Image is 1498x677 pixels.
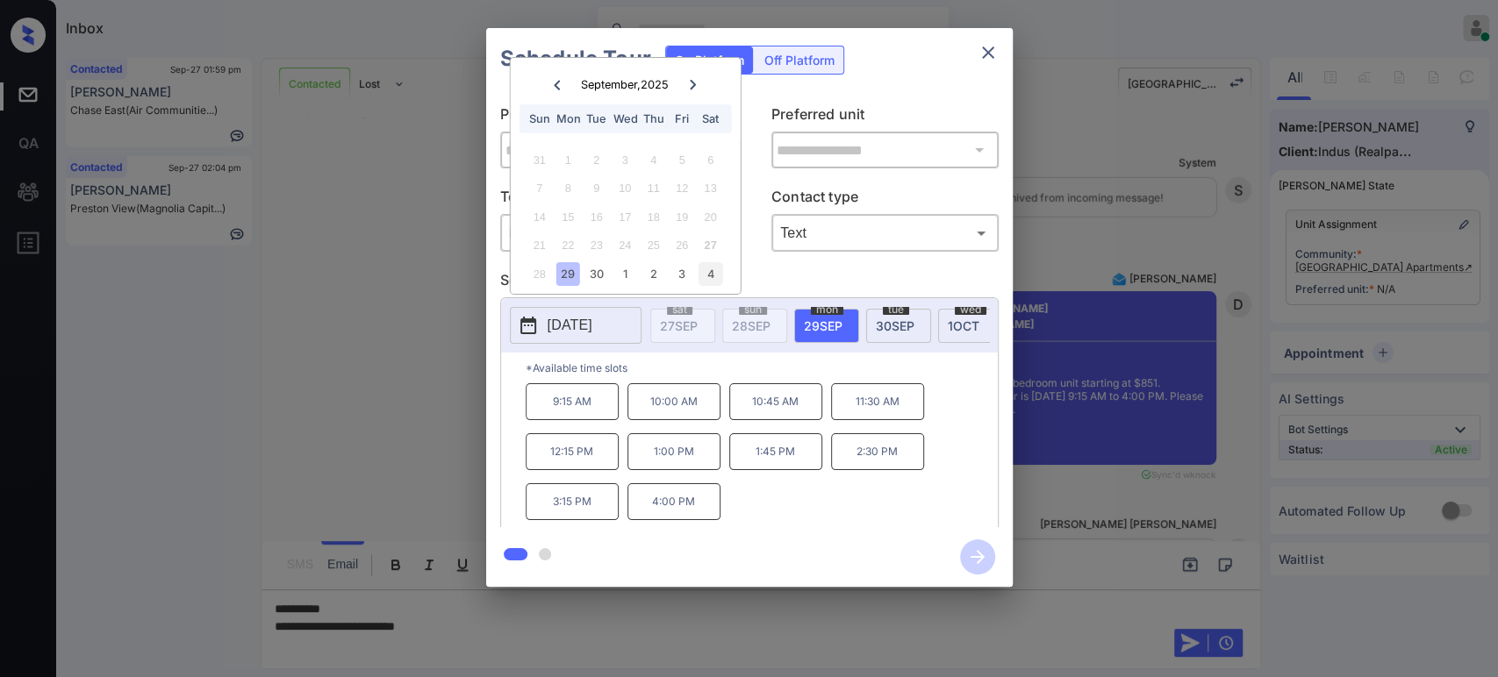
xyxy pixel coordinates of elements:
[776,218,994,247] div: Text
[699,107,722,131] div: Sat
[500,186,727,214] p: Tour type
[584,233,608,257] div: Not available Tuesday, September 23rd, 2025
[510,307,641,344] button: [DATE]
[670,205,694,229] div: Not available Friday, September 19th, 2025
[666,46,753,74] div: On Platform
[811,304,843,315] span: mon
[670,233,694,257] div: Not available Friday, September 26th, 2025
[556,176,580,200] div: Not available Monday, September 8th, 2025
[486,28,665,89] h2: Schedule Tour
[505,218,723,247] div: In Person
[670,262,694,286] div: Choose Friday, October 3rd, 2025
[948,318,979,333] span: 1 OCT
[613,107,637,131] div: Wed
[613,148,637,172] div: Not available Wednesday, September 3rd, 2025
[831,433,924,470] p: 2:30 PM
[670,176,694,200] div: Not available Friday, September 12th, 2025
[527,262,551,286] div: Not available Sunday, September 28th, 2025
[699,233,722,257] div: Not available Saturday, September 27th, 2025
[938,309,1003,343] div: date-select
[500,269,999,297] p: Select slot
[670,148,694,172] div: Not available Friday, September 5th, 2025
[584,205,608,229] div: Not available Tuesday, September 16th, 2025
[699,205,722,229] div: Not available Saturday, September 20th, 2025
[771,186,999,214] p: Contact type
[500,103,727,132] p: Preferred community
[771,103,999,132] p: Preferred unit
[670,107,694,131] div: Fri
[641,107,665,131] div: Thu
[804,318,842,333] span: 29 SEP
[699,148,722,172] div: Not available Saturday, September 6th, 2025
[627,483,720,520] p: 4:00 PM
[516,146,735,288] div: month 2025-09
[613,233,637,257] div: Not available Wednesday, September 24th, 2025
[548,315,592,336] p: [DATE]
[584,107,608,131] div: Tue
[526,483,619,520] p: 3:15 PM
[526,433,619,470] p: 12:15 PM
[729,433,822,470] p: 1:45 PM
[699,262,722,286] div: Choose Saturday, October 4th, 2025
[613,205,637,229] div: Not available Wednesday, September 17th, 2025
[641,233,665,257] div: Not available Thursday, September 25th, 2025
[641,176,665,200] div: Not available Thursday, September 11th, 2025
[584,148,608,172] div: Not available Tuesday, September 2nd, 2025
[527,233,551,257] div: Not available Sunday, September 21st, 2025
[641,205,665,229] div: Not available Thursday, September 18th, 2025
[613,262,637,286] div: Choose Wednesday, October 1st, 2025
[613,176,637,200] div: Not available Wednesday, September 10th, 2025
[581,78,669,91] div: September , 2025
[526,353,998,383] p: *Available time slots
[876,318,914,333] span: 30 SEP
[955,304,986,315] span: wed
[831,383,924,420] p: 11:30 AM
[527,107,551,131] div: Sun
[641,148,665,172] div: Not available Thursday, September 4th, 2025
[627,383,720,420] p: 10:00 AM
[556,262,580,286] div: Choose Monday, September 29th, 2025
[584,176,608,200] div: Not available Tuesday, September 9th, 2025
[866,309,931,343] div: date-select
[756,46,843,74] div: Off Platform
[556,107,580,131] div: Mon
[699,176,722,200] div: Not available Saturday, September 13th, 2025
[527,176,551,200] div: Not available Sunday, September 7th, 2025
[527,205,551,229] div: Not available Sunday, September 14th, 2025
[729,383,822,420] p: 10:45 AM
[971,35,1006,70] button: close
[584,262,608,286] div: Choose Tuesday, September 30th, 2025
[883,304,909,315] span: tue
[556,205,580,229] div: Not available Monday, September 15th, 2025
[641,262,665,286] div: Choose Thursday, October 2nd, 2025
[556,233,580,257] div: Not available Monday, September 22nd, 2025
[556,148,580,172] div: Not available Monday, September 1st, 2025
[526,383,619,420] p: 9:15 AM
[627,433,720,470] p: 1:00 PM
[527,148,551,172] div: Not available Sunday, August 31st, 2025
[794,309,859,343] div: date-select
